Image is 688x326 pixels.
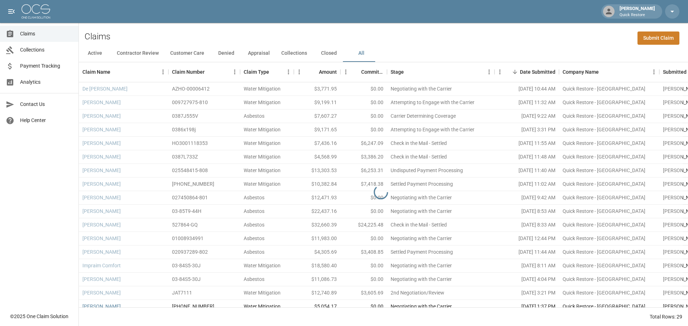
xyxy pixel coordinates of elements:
div: Claim Name [82,62,110,82]
button: Sort [599,67,609,77]
div: 300-0351571-2025 [172,303,214,310]
button: Sort [351,67,361,77]
span: Help Center [20,117,73,124]
div: Stage [391,62,404,82]
button: Sort [269,67,279,77]
button: Menu [283,67,294,77]
p: Quick Restore [620,12,655,18]
div: Quick Restore - Tucson [563,303,645,310]
div: Claim Number [172,62,205,82]
button: Collections [276,45,313,62]
button: Menu [229,67,240,77]
span: Claims [20,30,73,38]
div: Claim Number [168,62,240,82]
div: Committed Amount [361,62,383,82]
div: Company Name [563,62,599,82]
div: Total Rows: 29 [650,313,682,320]
div: $0.00 [340,300,387,313]
button: All [345,45,377,62]
button: Menu [340,67,351,77]
div: Company Name [559,62,659,82]
div: Date Submitted [494,62,559,82]
div: Amount [294,62,340,82]
div: Negotiating with the Carrier [391,303,452,310]
button: Active [79,45,111,62]
button: Sort [309,67,319,77]
img: ocs-logo-white-transparent.png [21,4,50,19]
span: Payment Tracking [20,62,73,70]
button: Sort [404,67,414,77]
div: Date Submitted [520,62,555,82]
button: Contractor Review [111,45,164,62]
div: $5,054.17 [294,300,340,313]
div: Claim Type [240,62,294,82]
span: Collections [20,46,73,54]
div: Stage [387,62,494,82]
div: [DATE] 1:37 PM [494,300,559,313]
div: Amount [319,62,337,82]
a: Submit Claim [637,31,679,45]
button: Menu [158,67,168,77]
button: Menu [649,67,659,77]
a: [PERSON_NAME] [82,303,121,310]
button: Appraisal [242,45,276,62]
span: Analytics [20,78,73,86]
div: © 2025 One Claim Solution [10,313,68,320]
button: Sort [510,67,520,77]
button: Closed [313,45,345,62]
button: Sort [205,67,215,77]
h2: Claims [85,31,110,42]
div: [PERSON_NAME] [617,5,658,18]
button: Menu [494,67,505,77]
button: Denied [210,45,242,62]
div: Claim Name [79,62,168,82]
span: Contact Us [20,101,73,108]
button: Customer Care [164,45,210,62]
button: Sort [110,67,120,77]
div: Claim Type [244,62,269,82]
div: Committed Amount [340,62,387,82]
button: Menu [294,67,305,77]
button: open drawer [4,4,19,19]
div: Water Mitigation [244,303,281,310]
button: Menu [484,67,494,77]
div: dynamic tabs [79,45,688,62]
